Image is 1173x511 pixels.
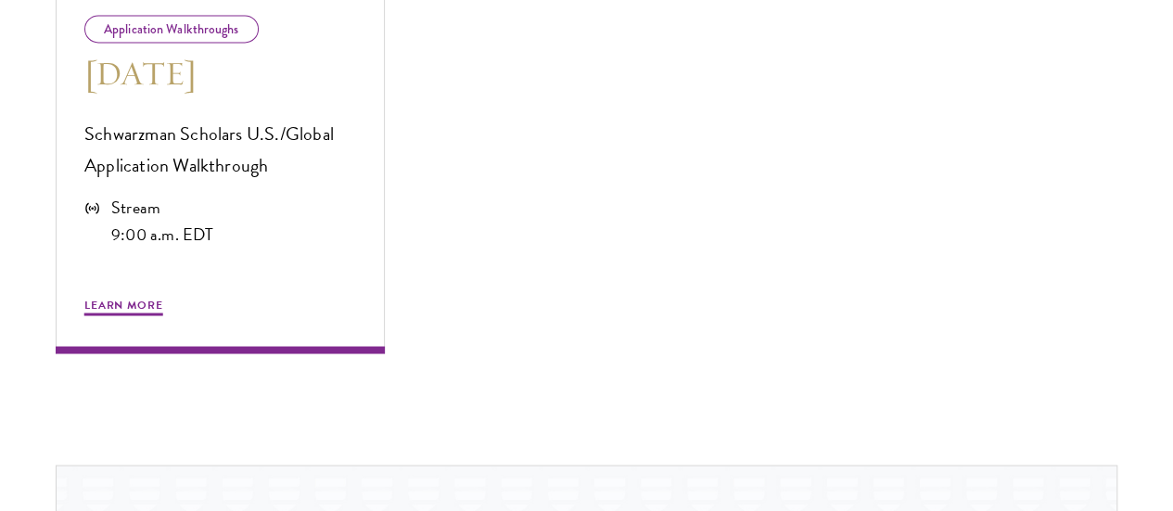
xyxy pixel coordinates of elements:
[84,15,259,43] div: Application Walkthroughs
[111,221,213,247] div: 9:00 a.m. EDT
[84,52,356,95] h3: [DATE]
[84,296,163,318] span: Learn More
[111,195,213,221] div: Stream
[84,118,356,181] p: Schwarzman Scholars U.S./Global Application Walkthrough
